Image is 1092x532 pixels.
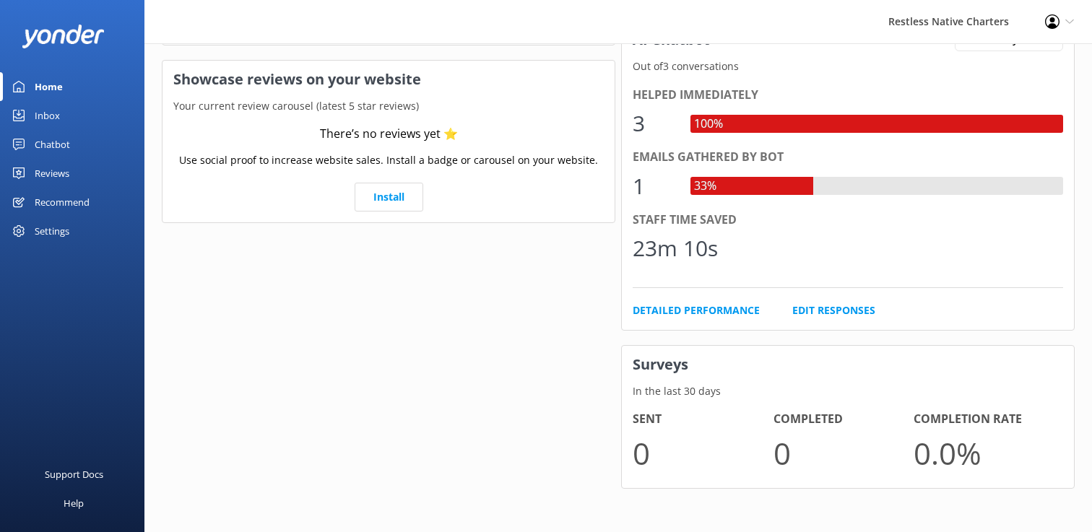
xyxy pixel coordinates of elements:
p: 0 [633,429,773,477]
div: 3 [633,106,676,141]
div: Help [64,489,84,518]
div: Recommend [35,188,90,217]
h4: Completed [773,410,914,429]
div: 33% [690,177,720,196]
div: 23m 10s [633,231,718,266]
div: 100% [690,115,727,134]
h3: Surveys [622,346,1074,383]
p: Your current review carousel (latest 5 star reviews) [162,98,615,114]
a: Install [355,183,423,212]
div: Helped immediately [633,86,1063,105]
p: Out of 3 conversations [622,58,1074,74]
a: Detailed Performance [633,302,760,318]
a: Edit Responses [792,302,875,318]
img: yonder-white-logo.png [22,25,105,48]
div: Reviews [35,159,69,188]
h4: Sent [633,410,773,429]
h4: Completion Rate [914,410,1054,429]
p: Use social proof to increase website sales. Install a badge or carousel on your website. [179,152,598,168]
div: Settings [35,217,69,245]
div: Emails gathered by bot [633,148,1063,167]
p: 0.0 % [914,429,1054,477]
div: Staff time saved [633,211,1063,230]
div: Support Docs [45,460,103,489]
p: In the last 30 days [622,383,1074,399]
h3: Showcase reviews on your website [162,61,615,98]
div: Home [35,72,63,101]
div: Chatbot [35,130,70,159]
div: There’s no reviews yet ⭐ [320,125,458,144]
div: 1 [633,169,676,204]
p: 0 [773,429,914,477]
div: Inbox [35,101,60,130]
